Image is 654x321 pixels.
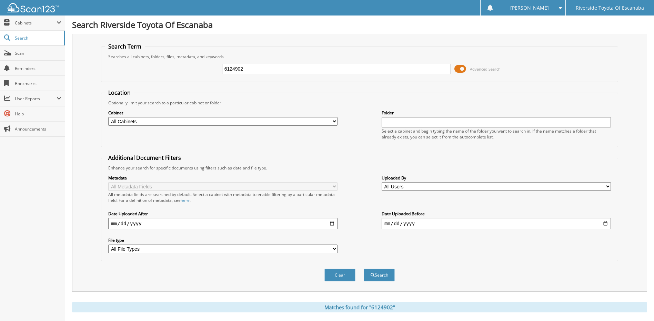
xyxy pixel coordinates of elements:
[105,154,184,162] legend: Additional Document Filters
[510,6,549,10] span: [PERSON_NAME]
[470,66,501,72] span: Advanced Search
[105,54,614,60] div: Searches all cabinets, folders, files, metadata, and keywords
[382,175,611,181] label: Uploaded By
[15,35,60,41] span: Search
[108,237,338,243] label: File type
[108,110,338,116] label: Cabinet
[382,110,611,116] label: Folder
[181,197,190,203] a: here
[105,89,134,96] legend: Location
[382,211,611,217] label: Date Uploaded Before
[105,100,614,106] div: Optionally limit your search to a particular cabinet or folder
[382,218,611,229] input: end
[108,218,338,229] input: start
[576,6,644,10] span: Riverside Toyota Of Escanaba
[15,126,61,132] span: Announcements
[324,269,355,281] button: Clear
[15,111,61,117] span: Help
[108,175,338,181] label: Metadata
[105,43,145,50] legend: Search Term
[382,128,611,140] div: Select a cabinet and begin typing the name of the folder you want to search in. If the name match...
[364,269,395,281] button: Search
[15,20,57,26] span: Cabinets
[108,211,338,217] label: Date Uploaded After
[7,3,59,12] img: scan123-logo-white.svg
[15,65,61,71] span: Reminders
[108,191,338,203] div: All metadata fields are searched by default. Select a cabinet with metadata to enable filtering b...
[15,50,61,56] span: Scan
[105,165,614,171] div: Enhance your search for specific documents using filters such as date and file type.
[15,96,57,102] span: User Reports
[72,19,647,30] h1: Search Riverside Toyota Of Escanaba
[72,302,647,312] div: Matches found for "6124902"
[15,81,61,86] span: Bookmarks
